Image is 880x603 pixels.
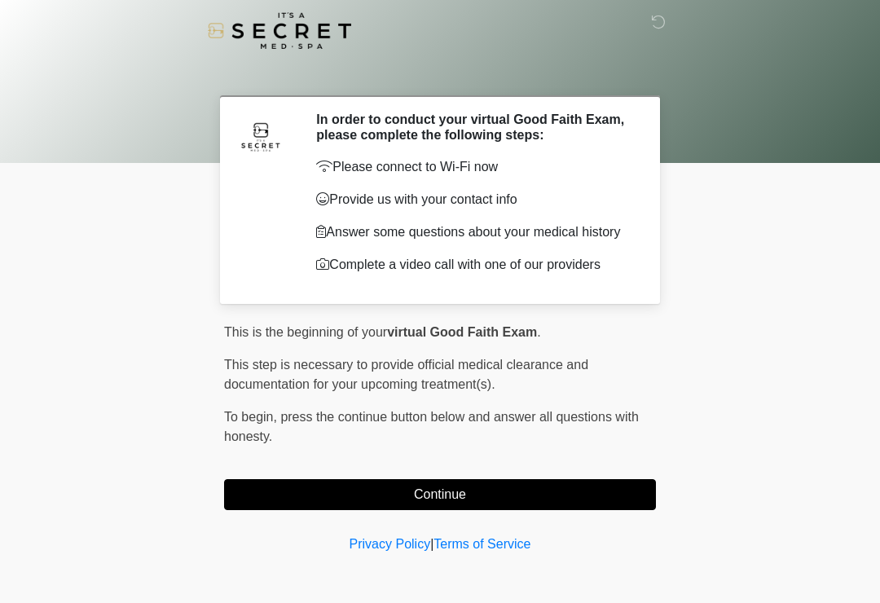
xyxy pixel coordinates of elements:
[316,222,631,242] p: Answer some questions about your medical history
[316,157,631,177] p: Please connect to Wi-Fi now
[430,537,433,551] a: |
[316,112,631,143] h2: In order to conduct your virtual Good Faith Exam, please complete the following steps:
[537,325,540,339] span: .
[316,190,631,209] p: Provide us with your contact info
[224,358,588,391] span: This step is necessary to provide official medical clearance and documentation for your upcoming ...
[350,537,431,551] a: Privacy Policy
[224,410,639,443] span: press the continue button below and answer all questions with honesty.
[433,537,530,551] a: Terms of Service
[316,255,631,275] p: Complete a video call with one of our providers
[212,59,668,89] h1: ‎ ‎
[236,112,285,161] img: Agent Avatar
[224,410,280,424] span: To begin,
[224,479,656,510] button: Continue
[208,12,351,49] img: It's A Secret Med Spa Logo
[224,325,387,339] span: This is the beginning of your
[387,325,537,339] strong: virtual Good Faith Exam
